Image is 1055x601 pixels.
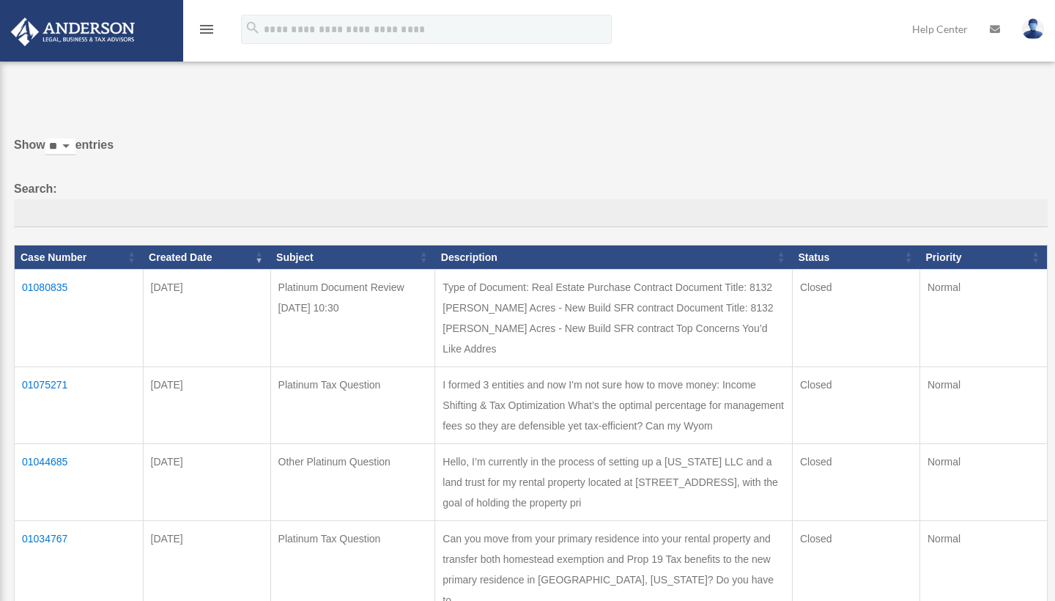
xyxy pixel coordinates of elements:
i: menu [198,21,215,38]
td: Other Platinum Question [270,444,435,521]
th: Description: activate to sort column ascending [435,245,793,270]
td: [DATE] [143,367,270,444]
td: Platinum Tax Question [270,367,435,444]
select: Showentries [45,139,75,155]
a: menu [198,26,215,38]
td: Type of Document: Real Estate Purchase Contract Document Title: 8132 [PERSON_NAME] Acres - New Bu... [435,270,793,367]
th: Created Date: activate to sort column ascending [143,245,270,270]
td: Normal [919,367,1047,444]
td: Hello, I’m currently in the process of setting up a [US_STATE] LLC and a land trust for my rental... [435,444,793,521]
td: 01080835 [15,270,144,367]
td: 01075271 [15,367,144,444]
label: Search: [14,179,1048,227]
i: search [245,20,261,36]
td: 01044685 [15,444,144,521]
td: Normal [919,444,1047,521]
img: User Pic [1022,18,1044,40]
label: Show entries [14,135,1048,170]
td: I formed 3 entities and now I'm not sure how to move money: Income Shifting & Tax Optimization Wh... [435,367,793,444]
input: Search: [14,199,1048,227]
th: Subject: activate to sort column ascending [270,245,435,270]
th: Case Number: activate to sort column ascending [15,245,144,270]
td: Normal [919,270,1047,367]
td: [DATE] [143,270,270,367]
th: Priority: activate to sort column ascending [919,245,1047,270]
td: Closed [793,444,920,521]
td: Closed [793,270,920,367]
td: Platinum Document Review [DATE] 10:30 [270,270,435,367]
td: Closed [793,367,920,444]
th: Status: activate to sort column ascending [793,245,920,270]
img: Anderson Advisors Platinum Portal [7,18,139,46]
td: [DATE] [143,444,270,521]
